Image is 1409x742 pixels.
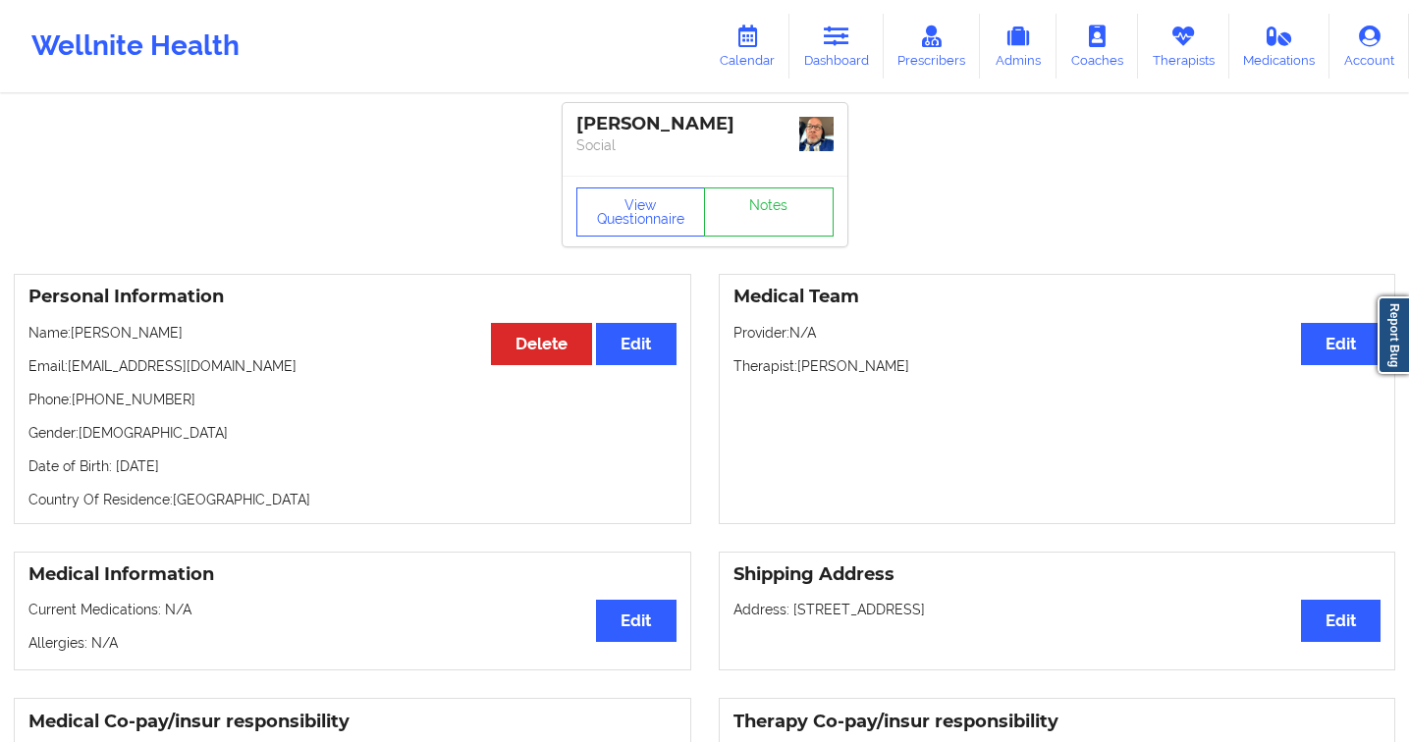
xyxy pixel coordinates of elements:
[733,323,1382,343] p: Provider: N/A
[733,600,1382,619] p: Address: [STREET_ADDRESS]
[704,187,834,237] a: Notes
[733,711,1382,733] h3: Therapy Co-pay/insur responsibility
[733,286,1382,308] h3: Medical Team
[28,390,677,409] p: Phone: [PHONE_NUMBER]
[1138,14,1229,79] a: Therapists
[1229,14,1330,79] a: Medications
[1378,296,1409,374] a: Report Bug
[576,113,834,135] div: [PERSON_NAME]
[576,187,706,237] button: View Questionnaire
[705,14,789,79] a: Calendar
[596,323,676,365] button: Edit
[576,135,834,155] p: Social
[28,563,677,586] h3: Medical Information
[1329,14,1409,79] a: Account
[733,563,1382,586] h3: Shipping Address
[28,456,677,476] p: Date of Birth: [DATE]
[28,356,677,376] p: Email: [EMAIL_ADDRESS][DOMAIN_NAME]
[884,14,981,79] a: Prescribers
[28,423,677,443] p: Gender: [DEMOGRAPHIC_DATA]
[28,633,677,653] p: Allergies: N/A
[1301,600,1381,642] button: Edit
[980,14,1057,79] a: Admins
[28,711,677,733] h3: Medical Co-pay/insur responsibility
[491,323,592,365] button: Delete
[28,286,677,308] h3: Personal Information
[28,323,677,343] p: Name: [PERSON_NAME]
[1301,323,1381,365] button: Edit
[789,14,884,79] a: Dashboard
[733,356,1382,376] p: Therapist: [PERSON_NAME]
[799,117,834,151] img: e147b5eb-20d1-434e-8ed0-2f7af4bd4f7d_cf33979b-46ce-486b-9693-b1029acc5764IMG_0823.jpeg
[28,490,677,509] p: Country Of Residence: [GEOGRAPHIC_DATA]
[1057,14,1138,79] a: Coaches
[596,600,676,642] button: Edit
[28,600,677,619] p: Current Medications: N/A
